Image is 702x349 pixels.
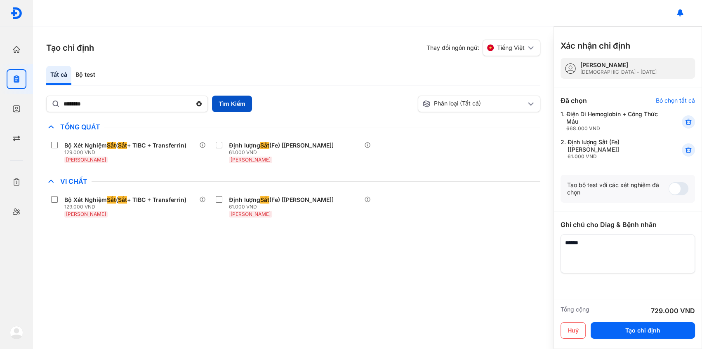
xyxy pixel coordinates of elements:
span: Vi Chất [56,177,92,185]
div: Bộ Xét Nghiệm ( + TIBC + Transferrin) [64,196,186,204]
div: Ghi chú cho Diag & Bệnh nhân [561,220,695,230]
div: 729.000 VND [651,306,695,316]
span: [PERSON_NAME] [231,211,271,217]
div: Tạo bộ test với các xét nghiệm đã chọn [567,181,669,196]
div: [PERSON_NAME] [580,61,657,69]
div: 2. [561,138,662,160]
h3: Xác nhận chỉ định [561,40,630,52]
div: Phân loại (Tất cả) [422,100,526,108]
span: Tiếng Việt [497,44,525,52]
div: Tất cả [46,66,71,85]
div: 61.000 VND [229,204,337,210]
span: Sắt [118,142,127,149]
div: [DEMOGRAPHIC_DATA] - [DATE] [580,69,657,75]
span: Sắt [118,196,127,204]
button: Tìm Kiếm [212,96,252,112]
div: 668.000 VND [566,125,662,132]
div: Định lượng (Fe) [[PERSON_NAME]] [229,196,334,204]
div: Điện Di Hemoglobin + Công Thức Máu [566,110,662,132]
button: Huỷ [561,322,586,339]
span: Sắt [260,142,269,149]
button: Tạo chỉ định [591,322,695,339]
div: Thay đổi ngôn ngữ: [426,40,540,56]
span: Tổng Quát [56,123,104,131]
div: 1. [561,110,662,132]
span: [PERSON_NAME] [66,157,106,163]
div: Định lượng Sắt (Fe) [[PERSON_NAME]] [568,138,662,160]
div: Đã chọn [561,96,587,105]
div: Định lượng (Fe) [[PERSON_NAME]] [229,142,334,149]
span: Sắt [260,196,269,204]
div: Bỏ chọn tất cả [656,97,695,104]
div: 129.000 VND [64,149,190,156]
div: 61.000 VND [568,153,662,160]
div: Bộ Xét Nghiệm ( + TIBC + Transferrin) [64,142,186,149]
img: logo [10,7,23,19]
div: Tổng cộng [561,306,589,316]
div: Bộ test [71,66,99,85]
div: 129.000 VND [64,204,190,210]
img: logo [10,326,23,339]
span: Sắt [107,196,116,204]
span: [PERSON_NAME] [66,211,106,217]
span: Sắt [107,142,116,149]
h3: Tạo chỉ định [46,42,94,54]
div: 61.000 VND [229,149,337,156]
span: [PERSON_NAME] [231,157,271,163]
